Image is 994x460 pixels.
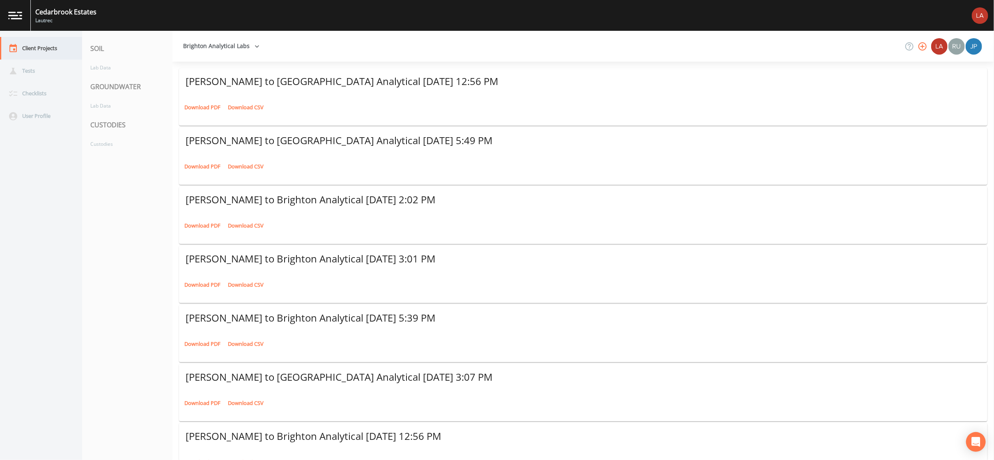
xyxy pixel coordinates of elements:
[972,7,988,24] img: bd2ccfa184a129701e0c260bc3a09f9b
[226,160,266,173] a: Download CSV
[966,38,982,55] img: 41241ef155101aa6d92a04480b0d0000
[82,75,172,98] div: GROUNDWATER
[182,338,223,350] a: Download PDF
[226,219,266,232] a: Download CSV
[82,136,164,152] a: Custodies
[226,397,266,409] a: Download CSV
[182,160,223,173] a: Download PDF
[82,98,164,113] a: Lab Data
[931,38,948,55] div: Brighton Analytical
[82,37,172,60] div: SOIL
[182,278,223,291] a: Download PDF
[186,370,981,384] div: [PERSON_NAME] to [GEOGRAPHIC_DATA] Analytical [DATE] 3:07 PM
[180,39,263,54] button: Brighton Analytical Labs
[182,101,223,114] a: Download PDF
[186,75,981,88] div: [PERSON_NAME] to [GEOGRAPHIC_DATA] Analytical [DATE] 12:56 PM
[966,432,986,452] div: Open Intercom Messenger
[931,38,948,55] img: bd2ccfa184a129701e0c260bc3a09f9b
[186,193,981,206] div: [PERSON_NAME] to Brighton Analytical [DATE] 2:02 PM
[186,252,981,265] div: [PERSON_NAME] to Brighton Analytical [DATE] 3:01 PM
[965,38,983,55] div: Joshua gere Paul
[182,219,223,232] a: Download PDF
[948,38,965,55] img: a5c06d64ce99e847b6841ccd0307af82
[186,311,981,324] div: [PERSON_NAME] to Brighton Analytical [DATE] 5:39 PM
[35,7,96,17] div: Cedarbrook Estates
[186,430,981,443] div: [PERSON_NAME] to Brighton Analytical [DATE] 12:56 PM
[35,17,96,24] div: Lautrec
[226,101,266,114] a: Download CSV
[186,134,981,147] div: [PERSON_NAME] to [GEOGRAPHIC_DATA] Analytical [DATE] 5:49 PM
[226,278,266,291] a: Download CSV
[948,38,965,55] div: Russell Schindler
[8,11,22,19] img: logo
[226,338,266,350] a: Download CSV
[82,113,172,136] div: CUSTODIES
[182,397,223,409] a: Download PDF
[82,60,164,75] a: Lab Data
